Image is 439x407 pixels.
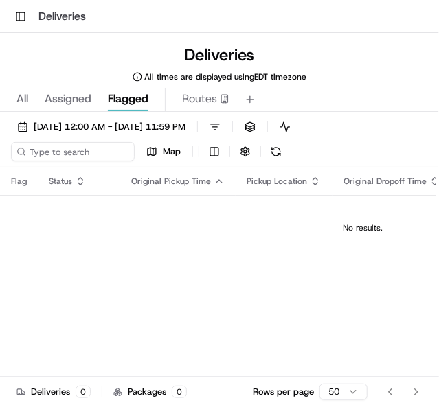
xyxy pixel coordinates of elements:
span: Knowledge Base [27,198,105,212]
span: Original Dropoff Time [344,176,427,187]
div: We're available if you need us! [47,144,174,155]
div: 0 [172,386,187,398]
span: Status [49,176,72,187]
span: All [16,91,28,107]
span: Assigned [45,91,91,107]
span: Pylon [137,232,166,242]
a: 💻API Documentation [111,193,226,218]
div: 📗 [14,200,25,211]
div: Start new chat [47,130,225,144]
button: Refresh [267,142,286,161]
span: Flagged [108,91,148,107]
div: 💻 [116,200,127,211]
div: 0 [76,386,91,398]
p: Rows per page [253,386,314,398]
span: API Documentation [130,198,221,212]
a: 📗Knowledge Base [8,193,111,218]
a: Powered byPylon [97,231,166,242]
span: Flag [11,176,27,187]
span: All times are displayed using EDT timezone [145,71,307,82]
button: Start new chat [234,135,250,151]
p: Welcome 👋 [14,54,250,76]
img: Nash [14,13,41,40]
div: Packages [113,386,187,398]
button: Map [140,142,187,161]
span: Original Pickup Time [131,176,211,187]
input: Clear [36,88,227,102]
button: [DATE] 12:00 AM - [DATE] 11:59 PM [11,117,192,137]
span: Routes [182,91,217,107]
img: 1736555255976-a54dd68f-1ca7-489b-9aae-adbdc363a1c4 [14,130,38,155]
span: Pickup Location [247,176,307,187]
input: Type to search [11,142,135,161]
h1: Deliveries [185,44,255,66]
span: Map [163,146,181,158]
div: Deliveries [16,386,91,398]
span: [DATE] 12:00 AM - [DATE] 11:59 PM [34,121,185,133]
h1: Deliveries [38,8,86,25]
